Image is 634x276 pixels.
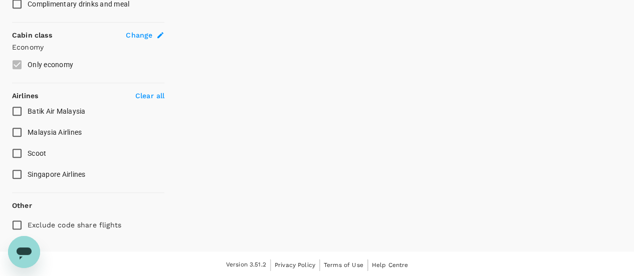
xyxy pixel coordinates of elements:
[126,30,152,40] span: Change
[275,259,315,270] a: Privacy Policy
[226,260,266,270] span: Version 3.51.2
[12,31,52,39] strong: Cabin class
[135,91,164,101] p: Clear all
[324,259,363,270] a: Terms of Use
[372,261,408,268] span: Help Centre
[12,200,32,210] p: Other
[28,170,86,178] span: Singapore Airlines
[28,220,121,230] p: Exclude code share flights
[324,261,363,268] span: Terms of Use
[28,128,82,136] span: Malaysia Airlines
[28,149,46,157] span: Scoot
[275,261,315,268] span: Privacy Policy
[28,107,86,115] span: Batik Air Malaysia
[8,236,40,268] iframe: Button to launch messaging window
[372,259,408,270] a: Help Centre
[28,61,73,69] span: Only economy
[12,42,164,52] p: Economy
[12,92,38,100] strong: Airlines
